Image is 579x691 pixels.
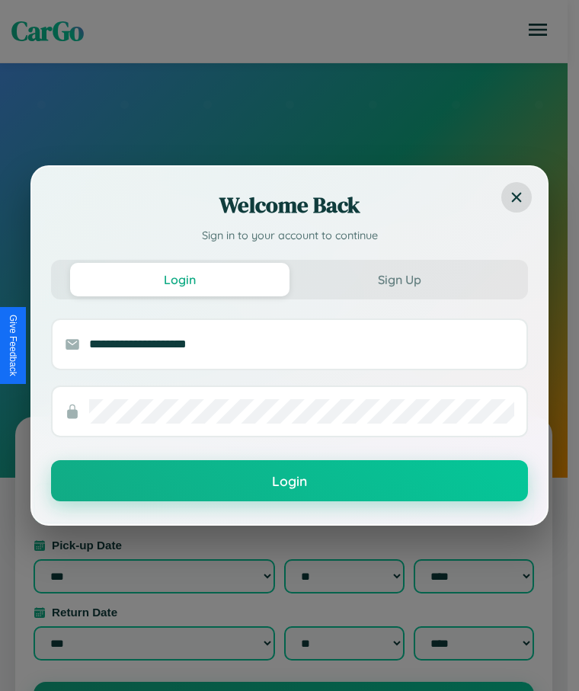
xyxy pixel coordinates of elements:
[51,228,528,245] p: Sign in to your account to continue
[289,263,509,296] button: Sign Up
[51,460,528,501] button: Login
[51,190,528,220] h2: Welcome Back
[8,315,18,376] div: Give Feedback
[70,263,289,296] button: Login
